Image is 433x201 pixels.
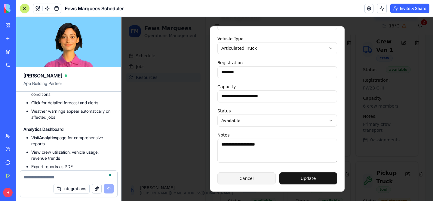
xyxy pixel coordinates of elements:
[3,188,13,197] span: H
[23,80,114,91] span: App Building Partner
[31,100,114,106] li: Click for detailed forecast and alerts
[39,135,57,140] strong: Analytics
[390,4,429,13] button: Invite & Share
[65,5,124,12] span: Fews Marquees Scheduler
[54,184,90,193] button: Integrations
[23,127,63,132] strong: Analytics Dashboard
[23,72,62,79] span: [PERSON_NAME]
[31,149,114,161] li: View crew utilization, vehicle usage, revenue trends
[24,174,114,180] textarea: To enrich screen reader interactions, please activate Accessibility in Grammarly extension settings
[158,155,216,168] button: Update
[31,164,114,170] li: Export reports as PDF
[4,4,41,13] img: logo
[31,108,114,120] li: Weather warnings appear automatically on affected jobs
[31,135,114,147] li: Visit page for comprehensive reports
[121,17,433,201] iframe: To enrich screen reader interactions, please activate Accessibility in Grammarly extension settings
